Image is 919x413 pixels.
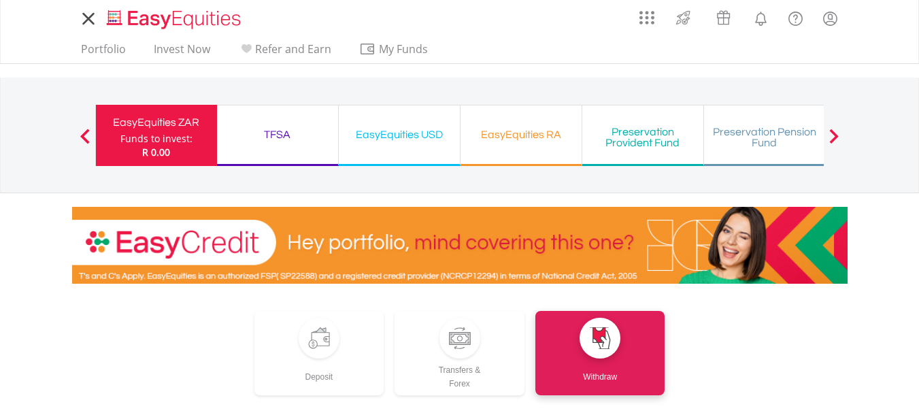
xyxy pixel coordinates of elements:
div: EasyEquities USD [347,125,452,144]
span: Refer and Earn [255,42,331,56]
a: Notifications [743,3,778,31]
div: Preservation Pension Fund [712,127,817,148]
a: Deposit [254,311,384,395]
button: Previous [71,135,99,149]
div: EasyEquities ZAR [104,113,209,132]
button: Next [820,135,848,149]
div: Withdraw [535,359,665,384]
img: grid-menu-icon.svg [639,10,654,25]
img: vouchers-v2.svg [712,7,735,29]
span: My Funds [359,40,448,58]
a: Withdraw [535,311,665,395]
a: Refer and Earn [233,42,337,63]
div: TFSA [225,125,330,144]
img: thrive-v2.svg [672,7,695,29]
a: FAQ's and Support [778,3,813,31]
div: Deposit [254,359,384,384]
a: Portfolio [76,42,131,63]
img: EasyEquities_Logo.png [104,8,246,31]
div: Transfers & Forex [395,359,524,391]
span: R 0.00 [142,146,170,159]
a: Invest Now [148,42,216,63]
div: Preservation Provident Fund [590,127,695,148]
a: Vouchers [703,3,743,29]
a: Home page [101,3,246,31]
img: EasyCredit Promotion Banner [72,207,848,284]
div: EasyEquities RA [469,125,573,144]
a: AppsGrid [631,3,663,25]
a: My Profile [813,3,848,33]
div: Funds to invest: [120,132,193,146]
a: Transfers &Forex [395,311,524,395]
